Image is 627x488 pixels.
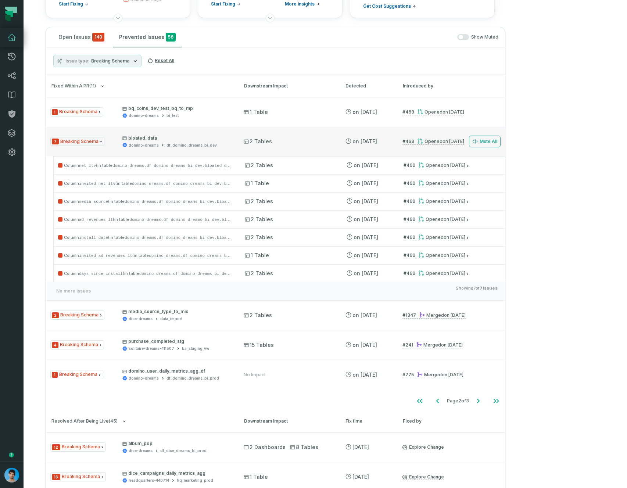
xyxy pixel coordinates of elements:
[122,441,230,446] p: album_pop
[345,418,390,424] div: Fix time
[352,109,377,115] relative-time: Aug 24, 2025, 1:34 PM GMT+3
[352,444,369,450] relative-time: Sep 24, 2025, 2:00 AM GMT+3
[352,342,377,348] relative-time: Jul 21, 2025, 3:46 PM GMT+3
[46,394,505,408] nav: pagination
[244,108,268,116] span: 1 Table
[50,442,106,452] span: Issue Type
[443,109,464,115] relative-time: Dec 31, 2024, 9:11 AM GMT+2
[352,474,369,480] relative-time: Sep 21, 2025, 3:13 PM GMT+3
[177,478,213,483] div: hq_marketing_prod
[244,312,272,319] span: 2 Tables
[91,58,129,64] span: Breaking Schema
[51,83,96,89] span: Fixed within a PR ( 11 )
[354,270,378,276] relative-time: Aug 24, 2025, 1:34 PM GMT+3
[122,368,230,374] p: domino_user_daily_metrics_agg_df
[58,163,62,168] span: Severity
[354,252,378,258] relative-time: Aug 24, 2025, 1:34 PM GMT+3
[51,419,118,424] span: Resolved After Being Live ( 45 )
[112,162,234,168] code: domino-dreams.df_domino_dreams_bi_dev.bloated_data
[139,270,261,276] code: domino-dreams.df_domino_dreams_bi_dev.bloated_data
[404,162,465,168] a: #469Opened[DATE] 9:11:20 AM
[50,137,104,146] span: Issue Type
[53,27,110,47] button: Open Issues
[444,216,465,222] relative-time: Dec 31, 2024, 9:11 AM GMT+2
[411,394,429,408] button: Go to first page
[402,138,464,145] a: #469Opened[DATE] 9:11:20 AM
[58,199,62,204] span: Severity
[404,252,465,258] a: #469Opened[DATE] 9:11:20 AM
[402,372,463,378] a: #775Merged[DATE] 11:06:29 AM
[418,270,465,276] div: Opened
[480,286,498,291] strong: 7 Issues
[363,3,416,9] a: Get Cost Suggestions
[411,394,505,408] ul: Page 2 of 3
[4,468,19,482] img: avatar of Omri Ildis
[129,346,174,351] div: solitaire-dreams-411507
[122,470,230,476] p: dice_campaigns_daily_metrics_agg
[417,372,463,377] div: Merged
[132,180,253,186] code: domino-dreams.df_domino_dreams_bi_dev.bloated_data
[245,270,273,277] span: 2 Tables
[166,113,179,118] div: bi_test
[113,27,182,47] button: Prevented Issues
[363,3,411,9] span: Get Cost Suggestions
[245,162,273,169] span: 2 Tables
[244,372,266,378] div: No Impact
[352,312,377,318] relative-time: Aug 5, 2025, 10:51 AM GMT+3
[444,312,466,318] relative-time: Aug 5, 2025, 10:51 AM GMT+3
[51,83,231,89] button: Fixed within a PR(11)
[417,139,464,144] div: Opened
[442,372,463,377] relative-time: Jul 15, 2025, 11:06 AM GMT+3
[404,180,465,186] a: #469Opened[DATE] 9:11:20 AM
[166,143,217,148] div: df_domino_dreams_bi_dev
[50,370,103,379] span: Issue Type
[417,109,464,115] div: Opened
[469,136,501,147] button: Mute All
[79,272,123,276] code: days_since_install
[354,216,378,222] relative-time: Aug 24, 2025, 1:34 PM GMT+3
[182,346,209,351] div: ba_staging_vw
[444,234,465,240] relative-time: Dec 31, 2024, 9:11 AM GMT+2
[419,312,466,318] div: Merged
[352,138,377,144] relative-time: Aug 24, 2025, 1:34 PM GMT+3
[245,180,269,187] span: 1 Table
[244,444,286,451] span: 2 Dashboards
[160,448,207,453] div: df_dice_dreams_bi_prod
[444,270,465,276] relative-time: Dec 31, 2024, 9:11 AM GMT+2
[402,109,464,115] a: #469Opened[DATE] 9:11:20 AM
[416,342,463,348] div: Merged
[404,216,465,222] a: #469Opened[DATE] 9:11:20 AM
[404,198,465,204] a: #469Opened[DATE] 9:11:20 AM
[52,312,59,318] span: Severity
[129,478,169,483] div: headquarters-440714
[50,311,104,320] span: Issue Type
[79,164,96,168] code: net_ltv
[52,109,58,115] span: Severity
[245,216,273,223] span: 2 Tables
[52,139,59,144] span: Severity
[444,198,465,204] relative-time: Dec 31, 2024, 9:11 AM GMT+2
[211,1,240,7] a: Start Fixing
[53,285,94,297] button: No more issues
[129,216,251,222] code: domino-dreams.df_domino_dreams_bi_dev.bloated_data
[418,198,465,204] div: Opened
[52,342,58,348] span: Severity
[129,448,153,453] div: dice-dreams
[404,234,465,240] a: #469Opened[DATE] 9:11:20 AM
[58,253,62,258] span: Severity
[444,252,465,258] relative-time: Dec 31, 2024, 9:11 AM GMT+2
[52,444,60,450] span: Severity
[64,199,348,204] span: Column (in table in BigQuery) does not exist, but it is being read by:
[58,271,62,276] span: Severity
[8,452,15,458] div: Tooltip anchor
[418,162,465,168] div: Opened
[354,198,378,204] relative-time: Aug 24, 2025, 1:34 PM GMT+3
[122,105,230,111] p: bq_coins_dev_test_bq_to_mp
[402,474,444,480] a: Explore Change
[403,83,469,89] div: Introduced by
[352,372,377,378] relative-time: Jul 15, 2025, 11:06 AM GMT+3
[244,138,272,145] span: 2 Tables
[345,83,390,89] div: Detected
[52,372,58,378] span: Severity
[244,341,274,349] span: 15 Tables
